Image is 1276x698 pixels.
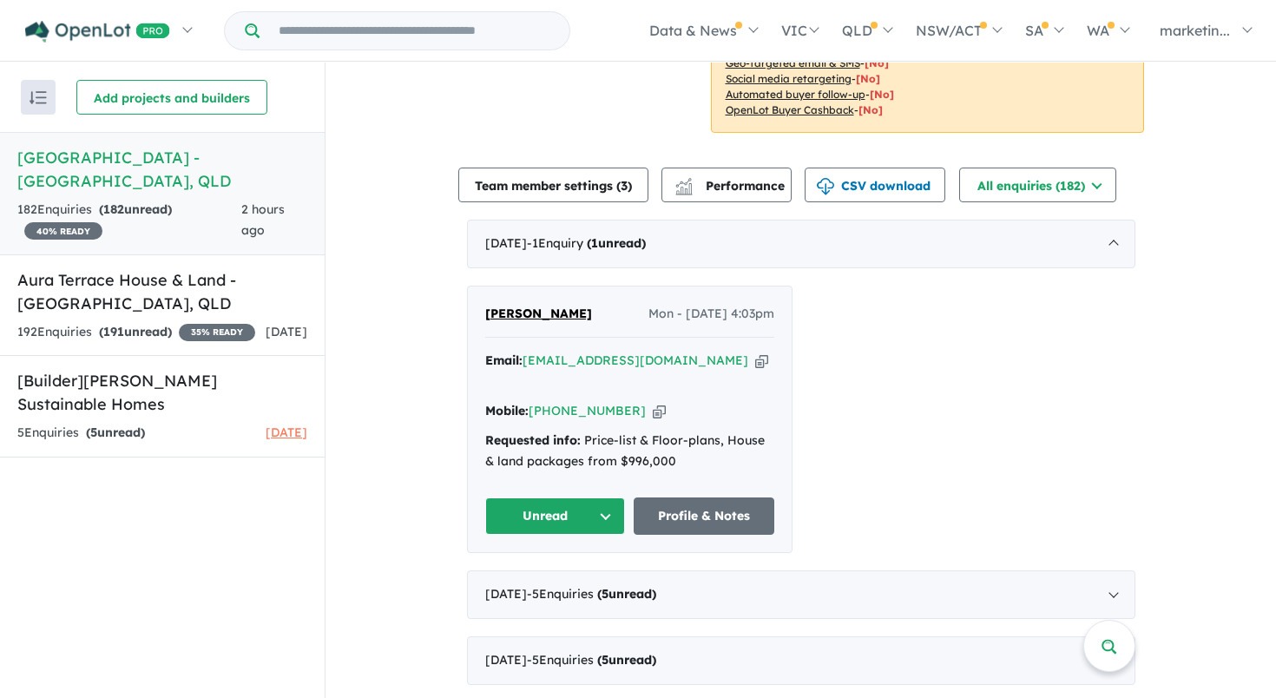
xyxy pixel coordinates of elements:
[865,56,889,69] span: [No]
[485,431,774,472] div: Price-list & Floor-plans, House & land packages from $996,000
[24,222,102,240] span: 40 % READY
[179,324,255,341] span: 35 % READY
[30,91,47,104] img: sort.svg
[675,178,691,188] img: line-chart.svg
[726,103,854,116] u: OpenLot Buyer Cashback
[76,80,267,115] button: Add projects and builders
[602,652,608,668] span: 5
[266,324,307,339] span: [DATE]
[653,402,666,420] button: Copy
[17,146,307,193] h5: [GEOGRAPHIC_DATA] - [GEOGRAPHIC_DATA] , QLD
[485,306,592,321] span: [PERSON_NAME]
[86,425,145,440] strong: ( unread)
[527,586,656,602] span: - 5 Enquir ies
[485,497,626,535] button: Unread
[597,652,656,668] strong: ( unread)
[523,352,748,368] a: [EMAIL_ADDRESS][DOMAIN_NAME]
[103,201,124,217] span: 182
[17,268,307,315] h5: Aura Terrace House & Land - [GEOGRAPHIC_DATA] , QLD
[621,178,628,194] span: 3
[485,352,523,368] strong: Email:
[602,586,608,602] span: 5
[467,220,1135,268] div: [DATE]
[266,425,307,440] span: [DATE]
[17,369,307,416] h5: [Builder] [PERSON_NAME] Sustainable Homes
[25,21,170,43] img: Openlot PRO Logo White
[817,178,834,195] img: download icon
[661,168,792,202] button: Performance
[726,88,865,101] u: Automated buyer follow-up
[458,168,648,202] button: Team member settings (3)
[485,403,529,418] strong: Mobile:
[485,304,592,325] a: [PERSON_NAME]
[726,56,860,69] u: Geo-targeted email & SMS
[263,12,566,49] input: Try estate name, suburb, builder or developer
[858,103,883,116] span: [No]
[467,636,1135,685] div: [DATE]
[527,235,646,251] span: - 1 Enquir y
[17,200,241,241] div: 182 Enquir ies
[529,403,646,418] a: [PHONE_NUMBER]
[485,432,581,448] strong: Requested info:
[527,652,656,668] span: - 5 Enquir ies
[678,178,785,194] span: Performance
[634,497,774,535] a: Profile & Notes
[726,72,852,85] u: Social media retargeting
[241,201,285,238] span: 2 hours ago
[587,235,646,251] strong: ( unread)
[99,324,172,339] strong: ( unread)
[591,235,598,251] span: 1
[856,72,880,85] span: [No]
[90,425,97,440] span: 5
[99,201,172,217] strong: ( unread)
[870,88,894,101] span: [No]
[17,322,255,343] div: 192 Enquir ies
[959,168,1116,202] button: All enquiries (182)
[103,324,124,339] span: 191
[675,183,693,194] img: bar-chart.svg
[648,304,774,325] span: Mon - [DATE] 4:03pm
[467,570,1135,619] div: [DATE]
[805,168,945,202] button: CSV download
[597,586,656,602] strong: ( unread)
[17,423,145,444] div: 5 Enquir ies
[755,352,768,370] button: Copy
[1160,22,1230,39] span: marketin...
